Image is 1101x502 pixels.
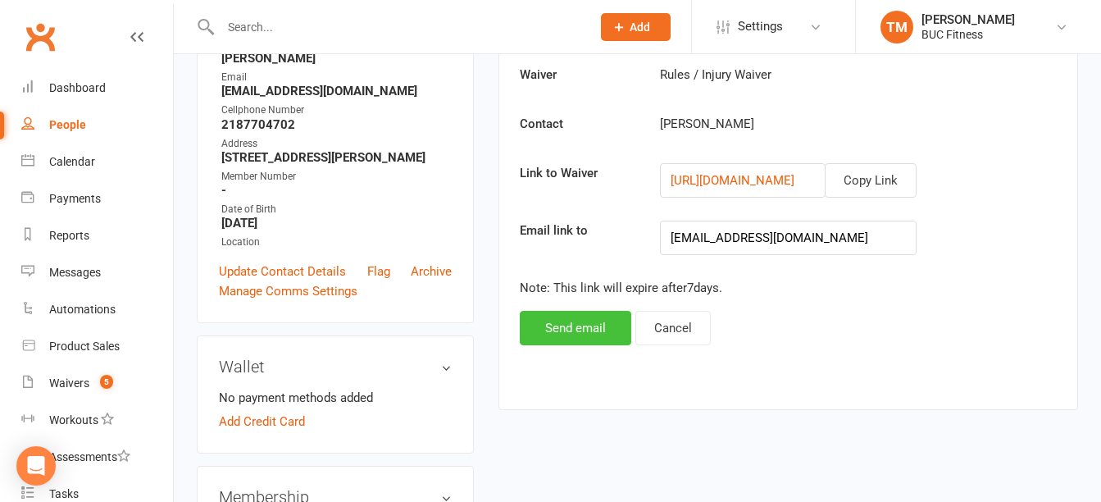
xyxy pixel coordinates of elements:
button: Add [601,13,671,41]
div: Workouts [49,413,98,427]
span: 5 [100,375,113,389]
a: Update Contact Details [219,262,346,281]
li: No payment methods added [219,388,452,408]
strong: 2187704702 [221,117,452,132]
a: Manage Comms Settings [219,281,357,301]
a: Payments [21,180,173,217]
p: Note: This link will expire after 7 days. [520,278,1057,298]
div: Reports [49,229,89,242]
label: Email link to [507,221,648,240]
div: Calendar [49,155,95,168]
input: Search... [216,16,580,39]
strong: [STREET_ADDRESS][PERSON_NAME] [221,150,452,165]
h3: Wallet [219,358,452,376]
div: Date of Birth [221,202,452,217]
strong: [DATE] [221,216,452,230]
label: Link to Waiver [507,163,648,183]
a: Workouts [21,402,173,439]
a: Archive [411,262,452,281]
label: Waiver [507,65,648,84]
a: [URL][DOMAIN_NAME] [671,173,794,188]
a: Add Credit Card [219,412,305,431]
div: Payments [49,192,101,205]
div: Product Sales [49,340,120,353]
div: Member Number [221,169,452,185]
a: Clubworx [20,16,61,57]
a: Waivers 5 [21,365,173,402]
div: Open Intercom Messenger [16,446,56,486]
div: Messages [49,266,101,279]
div: Automations [49,303,116,316]
strong: [EMAIL_ADDRESS][DOMAIN_NAME] [221,84,452,98]
a: Messages [21,254,173,291]
div: Email [221,70,452,85]
a: Product Sales [21,328,173,365]
div: [PERSON_NAME] [921,12,1015,27]
strong: - [221,183,452,198]
span: Settings [738,8,783,45]
div: Dashboard [49,81,106,94]
a: Reports [21,217,173,254]
button: Copy Link [825,163,917,198]
div: Assessments [49,450,130,463]
div: Tasks [49,487,79,500]
div: People [49,118,86,131]
label: Contact [507,114,648,134]
button: Send email [520,311,631,345]
div: [PERSON_NAME] [648,114,975,134]
div: Cellphone Number [221,103,452,118]
a: Flag [367,262,390,281]
div: Rules / Injury Waiver [648,65,975,84]
span: Add [630,21,650,34]
div: TM [880,11,913,43]
div: Address [221,136,452,152]
div: BUC Fitness [921,27,1015,42]
a: Dashboard [21,70,173,107]
a: People [21,107,173,144]
a: Assessments [21,439,173,476]
a: Calendar [21,144,173,180]
div: Waivers [49,376,89,390]
a: Automations [21,291,173,328]
div: Location [221,235,452,250]
strong: [PERSON_NAME] [221,51,452,66]
button: Cancel [635,311,711,345]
